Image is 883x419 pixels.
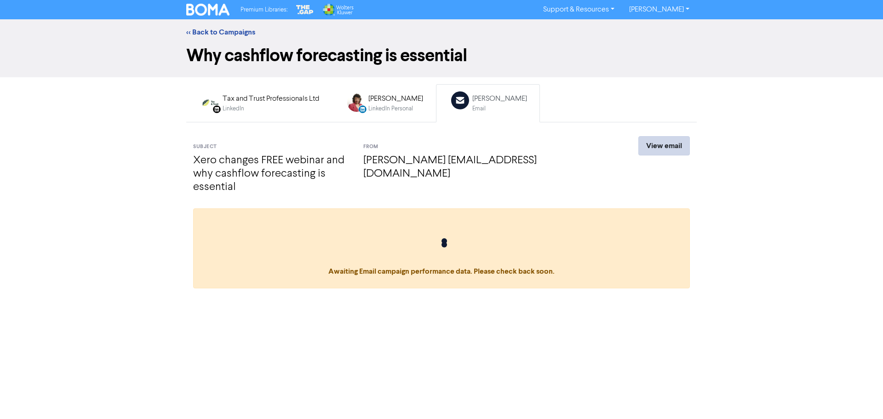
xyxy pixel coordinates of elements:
[472,93,527,104] div: [PERSON_NAME]
[193,154,350,194] h4: Xero changes FREE webinar and why cashflow forecasting is essential
[193,143,350,151] div: Subject
[363,154,605,181] h4: [PERSON_NAME] [EMAIL_ADDRESS][DOMAIN_NAME]
[638,136,690,155] a: View email
[322,4,353,16] img: Wolters Kluwer
[472,104,527,113] div: Email
[186,45,697,66] h1: Why cashflow forecasting is essential
[186,28,255,37] a: << Back to Campaigns
[201,93,220,112] img: LINKEDIN
[241,7,287,13] span: Premium Libraries:
[363,143,605,151] div: From
[203,238,680,276] span: Awaiting Email campaign performance data. Please check back soon.
[223,93,319,104] div: Tax and Trust Professionals Ltd
[186,4,229,16] img: BOMA Logo
[347,93,366,112] img: LINKEDIN_PERSONAL
[295,4,315,16] img: The Gap
[622,2,697,17] a: [PERSON_NAME]
[368,104,423,113] div: LinkedIn Personal
[223,104,319,113] div: LinkedIn
[837,375,883,419] iframe: Chat Widget
[536,2,622,17] a: Support & Resources
[368,93,423,104] div: [PERSON_NAME]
